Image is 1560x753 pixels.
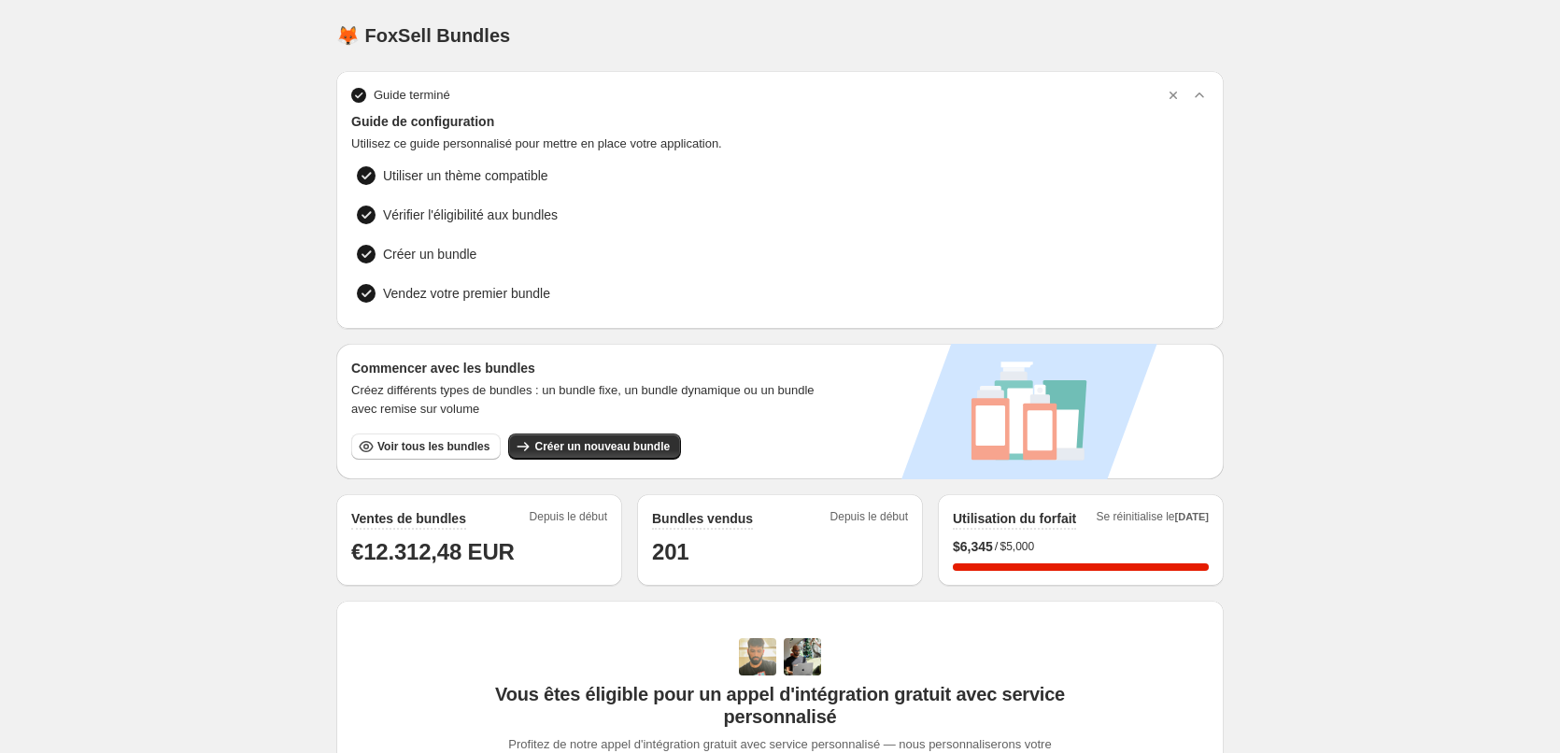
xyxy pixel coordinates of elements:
[1175,511,1209,522] span: [DATE]
[534,439,670,454] span: Créer un nouveau bundle
[480,683,1081,728] span: Vous êtes éligible pour un appel d'intégration gratuit avec service personnalisé
[1000,539,1034,554] span: $5,000
[336,24,510,47] h1: 🦊 FoxSell Bundles
[953,537,1209,556] div: /
[383,166,548,185] span: Utiliser un thème compatible
[953,537,993,556] span: $ 6,345
[351,359,838,377] h3: Commencer avec les bundles
[784,638,821,675] img: Prakhar
[377,439,489,454] span: Voir tous les bundles
[739,638,776,675] img: Adi
[383,245,476,263] span: Créer un bundle
[953,509,1076,528] h2: Utilisation du forfait
[351,509,466,528] h2: Ventes de bundles
[351,433,501,460] button: Voir tous les bundles
[351,135,1209,153] span: Utilisez ce guide personnalisé pour mettre en place votre application.
[383,284,550,303] span: Vendez votre premier bundle
[1096,509,1209,530] span: Se réinitialise le
[351,112,1209,131] span: Guide de configuration
[383,206,558,224] span: Vérifier l'éligibilité aux bundles
[351,381,838,419] span: Créez différents types de bundles : un bundle fixe, un bundle dynamique ou un bundle avec remise ...
[530,509,607,530] span: Depuis le début
[508,433,681,460] button: Créer un nouveau bundle
[830,509,908,530] span: Depuis le début
[374,86,450,105] span: Guide terminé
[652,509,753,528] h2: Bundles vendus
[351,537,607,567] h1: €12.312,48 EUR
[652,537,908,567] h1: 201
